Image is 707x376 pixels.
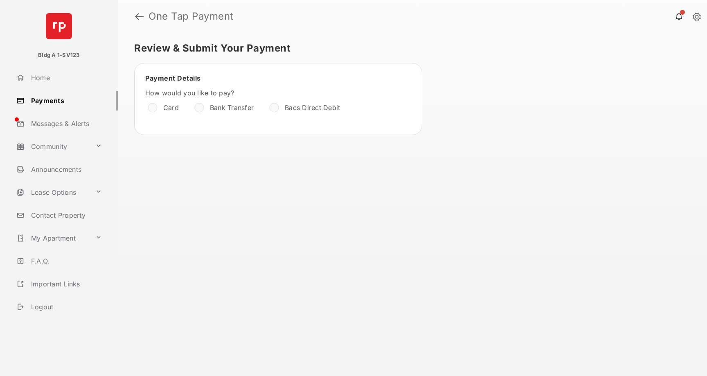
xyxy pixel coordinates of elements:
[13,251,118,271] a: F.A.Q.
[145,89,391,97] label: How would you like to pay?
[210,104,254,112] label: Bank Transfer
[13,68,118,88] a: Home
[13,297,118,317] a: Logout
[149,11,234,21] strong: One Tap Payment
[145,74,201,82] span: Payment Details
[134,43,684,53] h5: Review & Submit Your Payment
[13,205,118,225] a: Contact Property
[38,51,79,59] p: Bldg A 1-SV123
[13,114,118,133] a: Messages & Alerts
[13,137,92,156] a: Community
[46,13,72,39] img: svg+xml;base64,PHN2ZyB4bWxucz0iaHR0cDovL3d3dy53My5vcmcvMjAwMC9zdmciIHdpZHRoPSI2NCIgaGVpZ2h0PSI2NC...
[13,182,92,202] a: Lease Options
[163,104,179,112] label: Card
[285,104,340,112] label: Bacs Direct Debit
[13,160,118,179] a: Announcements
[13,228,92,248] a: My Apartment
[13,91,118,110] a: Payments
[13,274,105,294] a: Important Links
